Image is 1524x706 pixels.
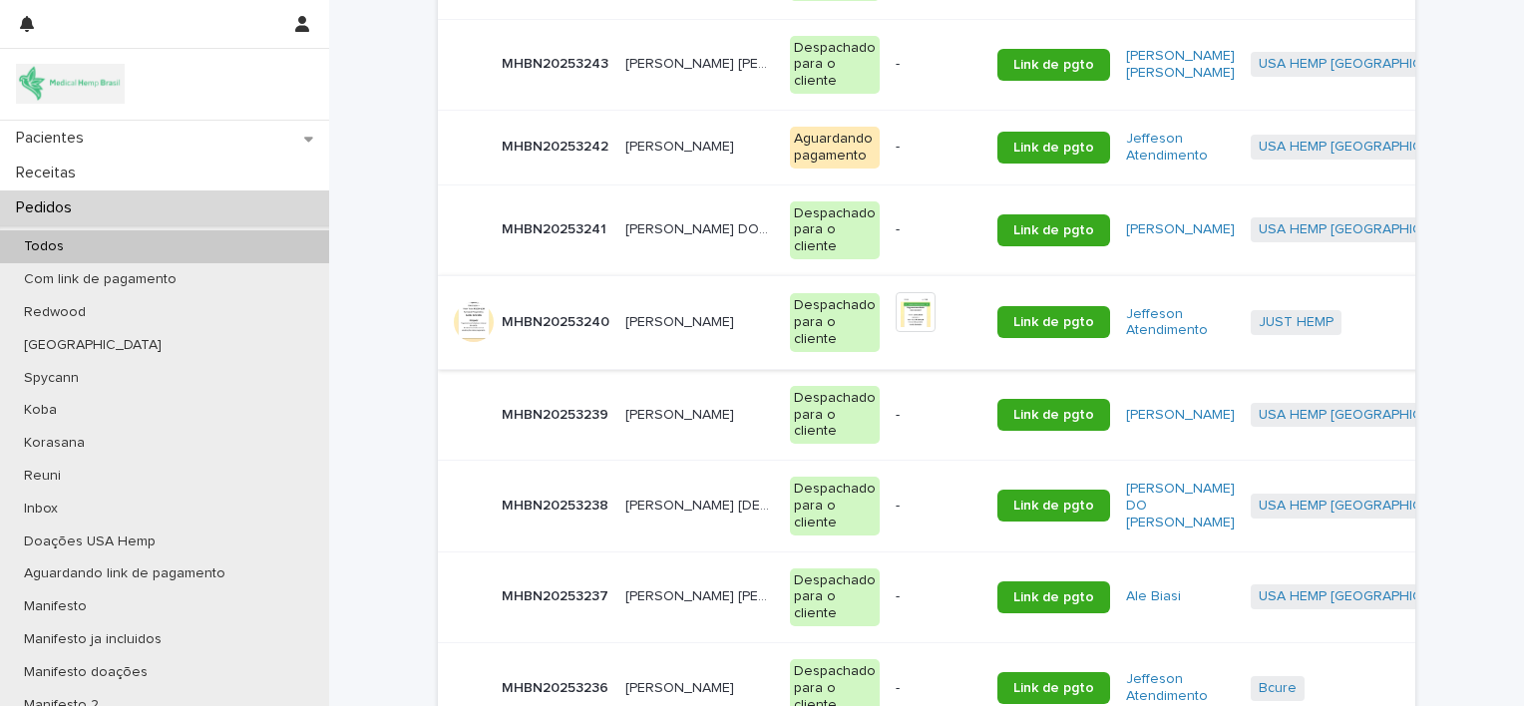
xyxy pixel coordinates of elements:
[1259,139,1468,156] a: USA HEMP [GEOGRAPHIC_DATA]
[8,337,178,354] p: [GEOGRAPHIC_DATA]
[896,139,981,156] p: -
[790,477,880,534] div: Despachado para o cliente
[8,271,192,288] p: Com link de pagamento
[997,581,1110,613] a: Link de pgto
[8,501,74,518] p: Inbox
[1013,590,1094,604] span: Link de pgto
[1126,131,1235,165] a: Jeffeson Atendimento
[8,304,102,321] p: Redwood
[1013,681,1094,695] span: Link de pgto
[1013,315,1094,329] span: Link de pgto
[8,664,164,681] p: Manifesto doações
[1126,48,1235,82] a: [PERSON_NAME] [PERSON_NAME]
[1126,407,1235,424] a: [PERSON_NAME]
[502,52,612,73] p: MHBN20253243
[1126,671,1235,705] a: Jeffeson Atendimento
[502,310,613,331] p: MHBN20253240
[8,129,100,148] p: Pacientes
[790,568,880,626] div: Despachado para o cliente
[8,631,178,648] p: Manifesto ja incluidos
[8,370,95,387] p: Spycann
[1126,481,1235,530] a: [PERSON_NAME] DO [PERSON_NAME]
[1259,314,1333,331] a: JUST HEMP
[896,407,981,424] p: -
[625,217,778,238] p: PEDRA CLAUDINO DOS SANTOS
[1126,306,1235,340] a: Jeffeson Atendimento
[8,598,103,615] p: Manifesto
[502,135,612,156] p: MHBN20253242
[8,402,73,419] p: Koba
[625,52,778,73] p: João Heitor de Sousa André
[1013,141,1094,155] span: Link de pgto
[8,164,92,182] p: Receitas
[896,221,981,238] p: -
[997,399,1110,431] a: Link de pgto
[625,584,778,605] p: Luiz Alfredo Santoyo
[790,127,880,169] div: Aguardando pagamento
[8,565,241,582] p: Aguardando link de pagamento
[1013,58,1094,72] span: Link de pgto
[1259,498,1468,515] a: USA HEMP [GEOGRAPHIC_DATA]
[1259,221,1468,238] a: USA HEMP [GEOGRAPHIC_DATA]
[8,238,80,255] p: Todos
[1259,407,1468,424] a: USA HEMP [GEOGRAPHIC_DATA]
[502,403,612,424] p: MHBN20253239
[1259,588,1468,605] a: USA HEMP [GEOGRAPHIC_DATA]
[1259,680,1297,697] a: Bcure
[16,64,125,104] img: 4SJayOo8RSQX0lnsmxob
[1013,499,1094,513] span: Link de pgto
[502,584,612,605] p: MHBN20253237
[502,494,612,515] p: MHBN20253238
[997,214,1110,246] a: Link de pgto
[997,490,1110,522] a: Link de pgto
[625,135,738,156] p: CLAUDIA REGINA SCARPELINI
[1259,56,1468,73] a: USA HEMP [GEOGRAPHIC_DATA]
[997,132,1110,164] a: Link de pgto
[997,672,1110,704] a: Link de pgto
[625,403,738,424] p: ROJELIA MARTINEZ ORIOLI
[502,217,610,238] p: MHBN20253241
[896,680,981,697] p: -
[8,198,88,217] p: Pedidos
[625,676,738,697] p: [PERSON_NAME]
[1126,588,1181,605] a: Ale Biasi
[625,494,778,515] p: Helem Evangeslista Braga
[8,435,101,452] p: Korasana
[502,676,612,697] p: MHBN20253236
[997,306,1110,338] a: Link de pgto
[8,468,77,485] p: Reuni
[896,56,981,73] p: -
[1126,221,1235,238] a: [PERSON_NAME]
[896,588,981,605] p: -
[1013,408,1094,422] span: Link de pgto
[997,49,1110,81] a: Link de pgto
[896,498,981,515] p: -
[790,201,880,259] div: Despachado para o cliente
[790,293,880,351] div: Despachado para o cliente
[8,533,172,550] p: Doações USA Hemp
[790,36,880,94] div: Despachado para o cliente
[625,310,738,331] p: Raphael Esper Kallas
[790,386,880,444] div: Despachado para o cliente
[1013,223,1094,237] span: Link de pgto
